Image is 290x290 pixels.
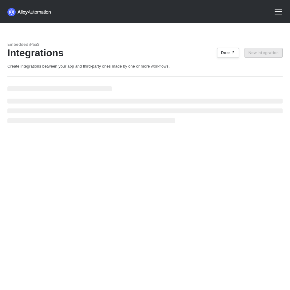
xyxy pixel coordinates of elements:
[7,47,283,59] div: Integrations
[7,64,283,69] div: Create integrations between your app and third-party ones made by one or more workflows.
[7,8,51,16] img: logo
[7,42,283,47] div: Embedded iPaaS
[244,48,283,58] button: New Integration
[221,50,235,55] div: Docs ↗
[7,2,51,22] a: logo
[217,48,239,58] button: Docs ↗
